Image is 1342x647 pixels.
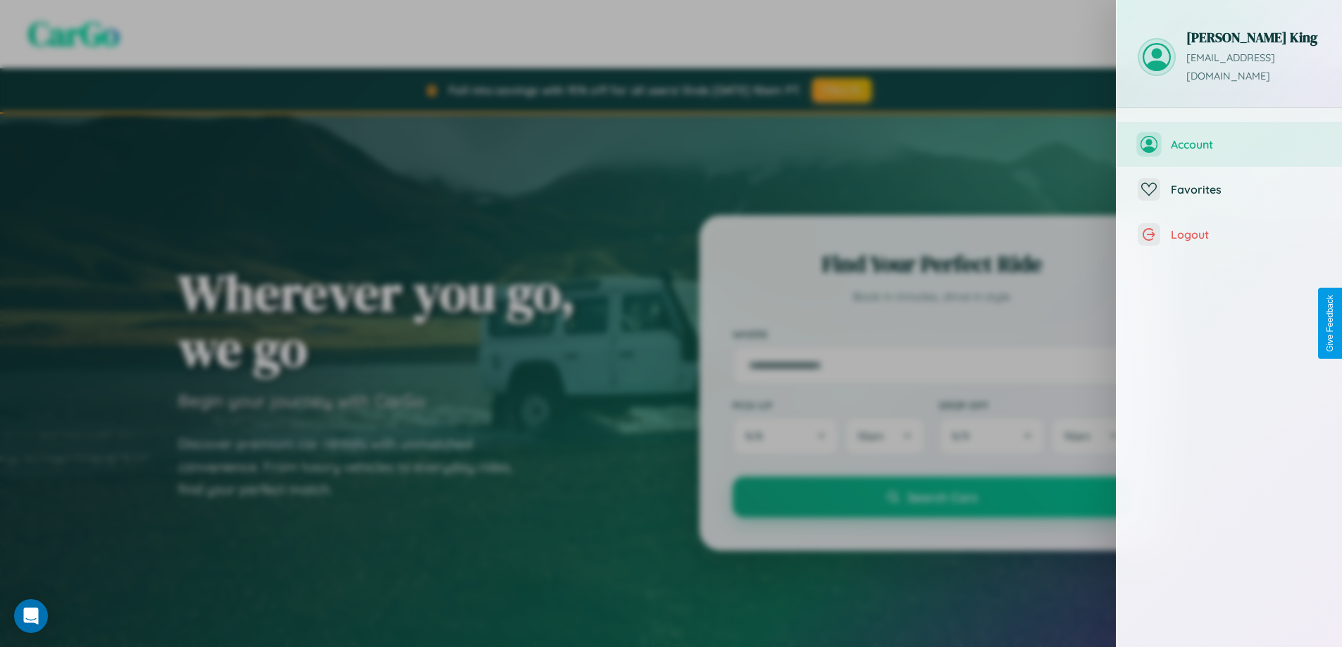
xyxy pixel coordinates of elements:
button: Favorites [1117,167,1342,212]
span: Favorites [1171,182,1321,196]
p: [EMAIL_ADDRESS][DOMAIN_NAME] [1186,49,1321,86]
h3: [PERSON_NAME] King [1186,28,1321,46]
span: Logout [1171,227,1321,241]
div: Open Intercom Messenger [14,599,48,633]
button: Account [1117,122,1342,167]
button: Logout [1117,212,1342,257]
span: Account [1171,137,1321,151]
div: Give Feedback [1325,295,1335,352]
